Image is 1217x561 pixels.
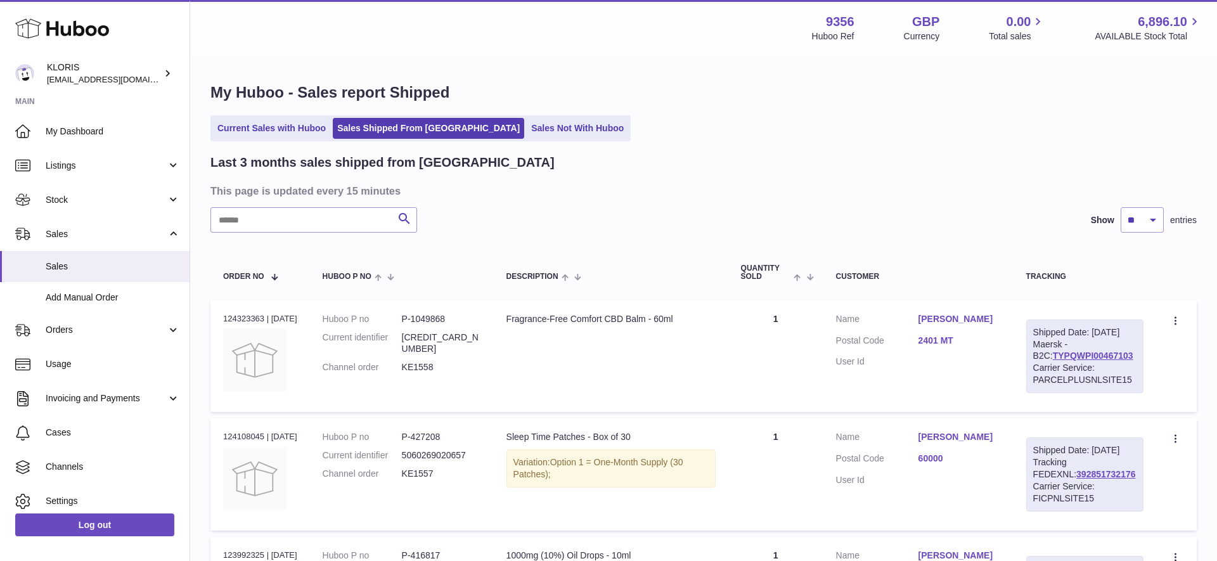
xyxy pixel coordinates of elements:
div: Tracking FEDEXNL: [1026,437,1143,511]
span: Huboo P no [323,273,371,281]
span: 6,896.10 [1138,13,1187,30]
div: Carrier Service: PARCELPLUSNLSITE15 [1033,362,1137,386]
a: 392851732176 [1076,469,1135,479]
span: Usage [46,358,180,370]
dt: Postal Code [836,453,918,468]
span: Stock [46,194,167,206]
dt: User Id [836,356,918,368]
dt: Huboo P no [323,313,402,325]
td: 1 [728,418,823,530]
div: Shipped Date: [DATE] [1033,444,1137,456]
dt: User Id [836,474,918,486]
span: [EMAIL_ADDRESS][DOMAIN_NAME] [47,74,186,84]
span: Invoicing and Payments [46,392,167,404]
dt: Postal Code [836,335,918,350]
div: Sleep Time Patches - Box of 30 [506,431,716,443]
div: 124108045 | [DATE] [223,431,297,442]
a: 6,896.10 AVAILABLE Stock Total [1095,13,1202,42]
h3: This page is updated every 15 minutes [210,184,1194,198]
span: Sales [46,261,180,273]
a: 60000 [918,453,1001,465]
span: Orders [46,324,167,336]
div: 123992325 | [DATE] [223,550,297,561]
span: Listings [46,160,167,172]
div: KLORIS [47,61,161,86]
span: Order No [223,273,264,281]
a: Current Sales with Huboo [213,118,330,139]
span: Add Manual Order [46,292,180,304]
span: Channels [46,461,180,473]
div: 124323363 | [DATE] [223,313,297,325]
span: Settings [46,495,180,507]
a: Sales Shipped From [GEOGRAPHIC_DATA] [333,118,524,139]
div: Maersk - B2C: [1026,319,1143,393]
img: no-photo.jpg [223,328,287,392]
dt: Huboo P no [323,431,402,443]
dt: Channel order [323,361,402,373]
div: Carrier Service: FICPNLSITE15 [1033,480,1137,505]
dd: KE1558 [402,361,481,373]
span: AVAILABLE Stock Total [1095,30,1202,42]
div: Huboo Ref [812,30,854,42]
div: Tracking [1026,273,1143,281]
a: Sales Not With Huboo [527,118,628,139]
label: Show [1091,214,1114,226]
dd: 5060269020657 [402,449,481,461]
dt: Name [836,313,918,328]
strong: 9356 [826,13,854,30]
div: Shipped Date: [DATE] [1033,326,1137,339]
dd: P-1049868 [402,313,481,325]
div: Fragrance-Free Comfort CBD Balm - 60ml [506,313,716,325]
dt: Current identifier [323,332,402,356]
span: Quantity Sold [741,264,791,281]
span: My Dashboard [46,126,180,138]
div: Variation: [506,449,716,487]
img: huboo@kloriscbd.com [15,64,34,83]
dd: [CREDIT_CARD_NUMBER] [402,332,481,356]
strong: GBP [912,13,939,30]
span: entries [1170,214,1197,226]
span: Description [506,273,558,281]
span: Cases [46,427,180,439]
span: Sales [46,228,167,240]
dt: Name [836,431,918,446]
div: Customer [836,273,1001,281]
a: Log out [15,513,174,536]
span: Total sales [989,30,1045,42]
a: 0.00 Total sales [989,13,1045,42]
a: [PERSON_NAME] [918,431,1001,443]
a: 2401 MT [918,335,1001,347]
span: 0.00 [1007,13,1031,30]
a: [PERSON_NAME] [918,313,1001,325]
dt: Channel order [323,468,402,480]
h2: Last 3 months sales shipped from [GEOGRAPHIC_DATA] [210,154,555,171]
img: no-photo.jpg [223,447,287,510]
dt: Current identifier [323,449,402,461]
span: Option 1 = One-Month Supply (30 Patches); [513,457,683,479]
h1: My Huboo - Sales report Shipped [210,82,1197,103]
dd: P-427208 [402,431,481,443]
a: TYPQWPI00467103 [1053,351,1133,361]
dd: KE1557 [402,468,481,480]
div: Currency [904,30,940,42]
td: 1 [728,300,823,412]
